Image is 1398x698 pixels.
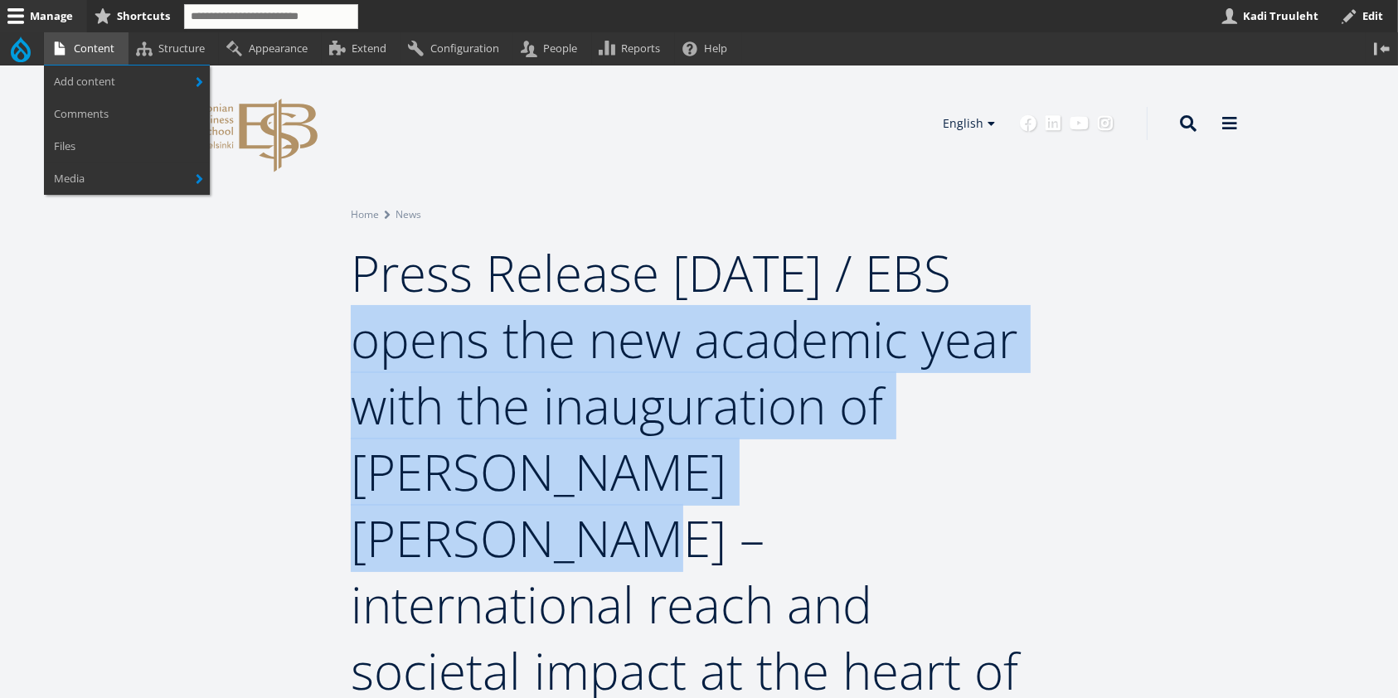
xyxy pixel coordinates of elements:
[400,32,513,65] a: Configuration
[129,32,219,65] a: Structure
[351,206,379,223] a: Home
[44,32,129,65] a: Content
[1045,115,1061,132] a: Linkedin
[44,98,210,130] a: Comments
[513,32,591,65] a: People
[219,32,322,65] a: Appearance
[1070,115,1089,132] a: Youtube
[1020,115,1036,132] a: Facebook
[675,32,742,65] a: Help
[1366,32,1398,65] button: Vertical orientation
[44,65,210,98] a: Add content
[1097,115,1114,132] a: Instagram
[44,162,210,195] a: Media
[592,32,675,65] a: Reports
[44,130,210,162] a: Files
[322,32,400,65] a: Extend
[396,206,421,223] a: News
